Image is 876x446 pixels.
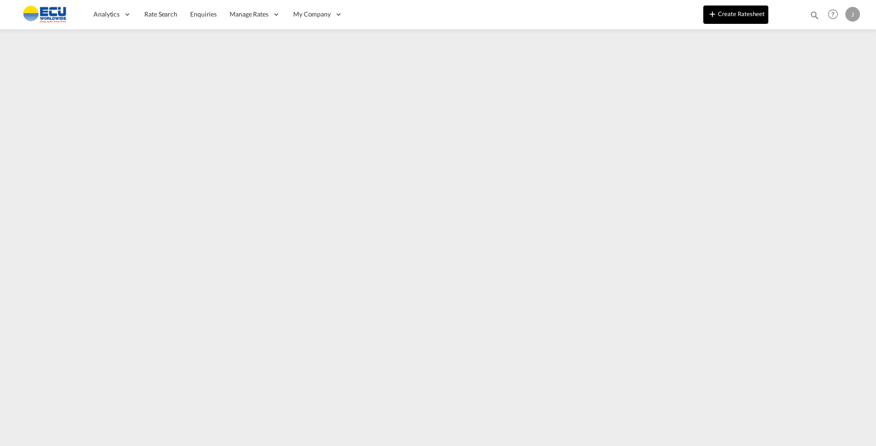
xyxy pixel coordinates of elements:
span: Rate Search [144,10,177,18]
div: J [845,7,860,22]
img: 6cccb1402a9411edb762cf9624ab9cda.png [14,4,76,25]
div: icon-magnify [810,10,820,24]
span: My Company [293,10,331,19]
div: Help [825,6,845,23]
span: Enquiries [190,10,217,18]
span: Manage Rates [230,10,268,19]
md-icon: icon-magnify [810,10,820,20]
span: Analytics [93,10,120,19]
md-icon: icon-plus 400-fg [707,8,718,19]
span: Help [825,6,841,22]
button: icon-plus 400-fgCreate Ratesheet [703,6,768,24]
